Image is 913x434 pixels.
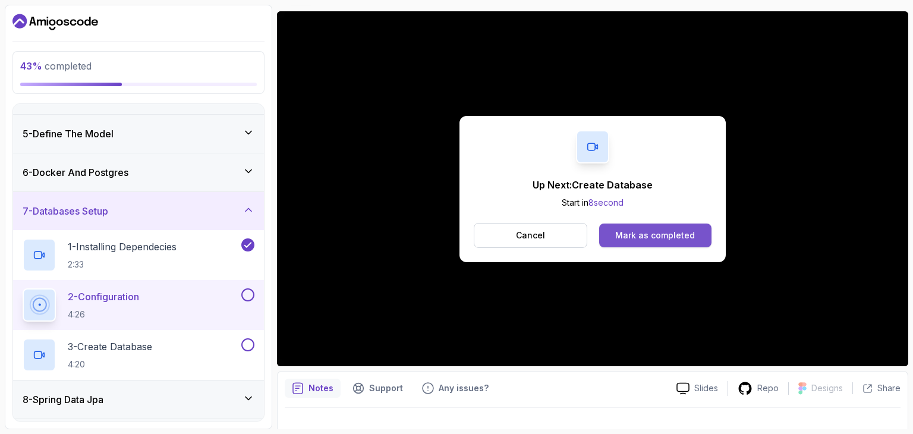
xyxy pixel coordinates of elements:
h3: 6 - Docker And Postgres [23,165,128,180]
p: Designs [811,382,843,394]
p: Cancel [516,229,545,241]
button: 7-Databases Setup [13,192,264,230]
button: Mark as completed [599,224,711,247]
button: 1-Installing Dependecies2:33 [23,238,254,272]
button: 8-Spring Data Jpa [13,380,264,419]
p: 4:26 [68,309,139,320]
button: 5-Define The Model [13,115,264,153]
button: notes button [285,379,341,398]
p: Any issues? [439,382,489,394]
button: Support button [345,379,410,398]
span: 8 second [588,197,624,207]
p: Support [369,382,403,394]
p: 3 - Create Database [68,339,152,354]
h3: 8 - Spring Data Jpa [23,392,103,407]
p: 1 - Installing Dependecies [68,240,177,254]
p: Repo [757,382,779,394]
p: 2 - Configuration [68,290,139,304]
button: Feedback button [415,379,496,398]
h3: 5 - Define The Model [23,127,114,141]
a: Dashboard [12,12,98,32]
p: 2:33 [68,259,177,271]
p: Notes [308,382,333,394]
p: Share [877,382,901,394]
button: Cancel [474,223,587,248]
a: Repo [728,381,788,396]
span: 43 % [20,60,42,72]
p: Slides [694,382,718,394]
button: 2-Configuration4:26 [23,288,254,322]
button: 6-Docker And Postgres [13,153,264,191]
button: 3-Create Database4:20 [23,338,254,372]
span: completed [20,60,92,72]
a: Slides [667,382,728,395]
h3: 7 - Databases Setup [23,204,108,218]
div: Mark as completed [615,229,695,241]
p: 4:20 [68,358,152,370]
p: Start in [533,197,653,209]
iframe: 2 - Configuration [277,11,908,366]
button: Share [852,382,901,394]
p: Up Next: Create Database [533,178,653,192]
